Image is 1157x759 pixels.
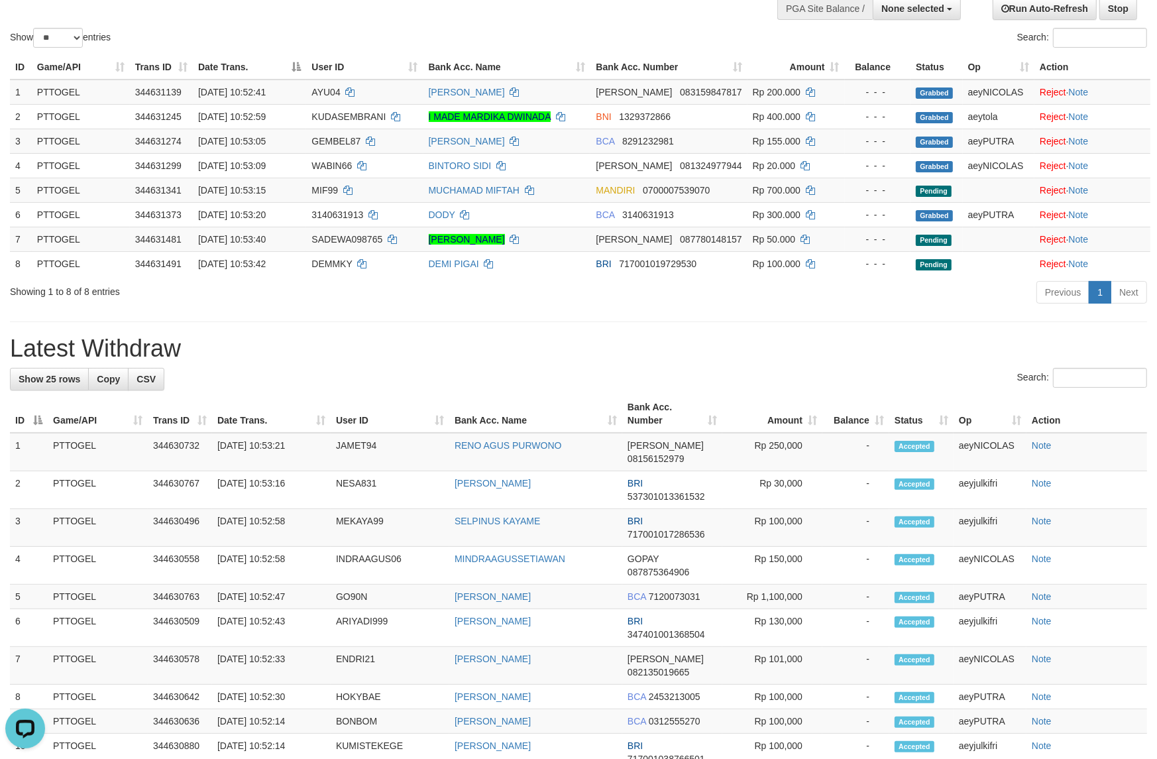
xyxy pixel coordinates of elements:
td: 4 [10,153,32,178]
label: Search: [1017,368,1147,388]
span: Rp 400.000 [753,111,800,122]
a: [PERSON_NAME] [455,654,531,664]
a: Note [1032,691,1052,702]
a: Note [1032,616,1052,626]
th: Status [910,55,963,80]
th: Action [1034,55,1150,80]
td: PTTOGEL [32,227,130,251]
th: Bank Acc. Number: activate to sort column ascending [590,55,747,80]
span: Rp 200.000 [753,87,800,97]
a: Note [1069,234,1089,245]
td: PTTOGEL [32,129,130,153]
td: PTTOGEL [48,709,148,734]
span: GEMBEL87 [311,136,360,146]
a: Note [1069,209,1089,220]
span: Copy [97,374,120,384]
td: · [1034,227,1150,251]
span: MIF99 [311,185,338,196]
span: [DATE] 10:53:42 [198,259,266,269]
td: Rp 250,000 [722,433,822,471]
td: INDRAAGUS06 [331,547,449,585]
span: Copy 081324977944 to clipboard [680,160,742,171]
a: 1 [1089,281,1111,304]
td: 6 [10,609,48,647]
a: Reject [1040,87,1066,97]
td: 344630767 [148,471,212,509]
td: [DATE] 10:52:58 [212,547,331,585]
td: 8 [10,251,32,276]
span: Accepted [895,717,934,728]
td: - [822,547,889,585]
a: CSV [128,368,164,390]
a: DODY [429,209,455,220]
td: aeyNICOLAS [963,80,1034,105]
td: MEKAYA99 [331,509,449,547]
span: [DATE] 10:52:41 [198,87,266,97]
div: - - - [850,257,905,270]
span: Grabbed [916,210,953,221]
span: None selected [881,3,944,14]
td: 3 [10,509,48,547]
a: RENO AGUS PURWONO [455,440,562,451]
a: Note [1032,516,1052,526]
span: BNI [596,111,611,122]
span: KUDASEMBRANI [311,111,386,122]
span: Grabbed [916,112,953,123]
td: 1 [10,80,32,105]
span: BCA [628,716,646,727]
a: I MADE MARDIKA DWINADA [429,111,551,122]
td: aeyPUTRA [963,129,1034,153]
span: Copy 347401001368504 to clipboard [628,629,705,640]
td: PTTOGEL [32,104,130,129]
span: Copy 3140631913 to clipboard [622,209,674,220]
span: Accepted [895,741,934,752]
span: Copy 1329372866 to clipboard [619,111,671,122]
span: Copy 082135019665 to clipboard [628,667,689,677]
td: [DATE] 10:52:58 [212,509,331,547]
td: aeytola [963,104,1034,129]
td: GO90N [331,585,449,609]
td: · [1034,80,1150,105]
td: PTTOGEL [48,609,148,647]
span: 344631491 [135,259,182,269]
td: 7 [10,647,48,685]
td: 344630558 [148,547,212,585]
a: Reject [1040,185,1066,196]
th: Date Trans.: activate to sort column descending [193,55,306,80]
span: BCA [596,136,614,146]
div: - - - [850,135,905,148]
td: - [822,647,889,685]
th: Trans ID: activate to sort column ascending [148,395,212,433]
td: Rp 30,000 [722,471,822,509]
td: PTTOGEL [48,585,148,609]
span: Accepted [895,654,934,666]
span: Rp 50.000 [753,234,796,245]
span: 3140631913 [311,209,363,220]
a: Note [1032,740,1052,751]
td: 344630496 [148,509,212,547]
span: Accepted [895,592,934,603]
th: Action [1026,395,1147,433]
td: aeyjulkifri [954,609,1026,647]
span: Rp 100.000 [753,259,800,269]
td: 7 [10,227,32,251]
td: aeyPUTRA [954,685,1026,709]
td: aeyPUTRA [954,585,1026,609]
th: Game/API: activate to sort column ascending [32,55,130,80]
div: - - - [850,208,905,221]
input: Search: [1053,368,1147,388]
td: Rp 101,000 [722,647,822,685]
td: 3 [10,129,32,153]
a: SELPINUS KAYAME [455,516,540,526]
a: Reject [1040,160,1066,171]
th: User ID: activate to sort column ascending [331,395,449,433]
span: BRI [628,478,643,489]
td: 5 [10,178,32,202]
button: Open LiveChat chat widget [5,5,45,45]
div: - - - [850,159,905,172]
div: - - - [850,233,905,246]
span: Accepted [895,441,934,452]
td: - [822,433,889,471]
td: · [1034,202,1150,227]
th: Op: activate to sort column ascending [963,55,1034,80]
